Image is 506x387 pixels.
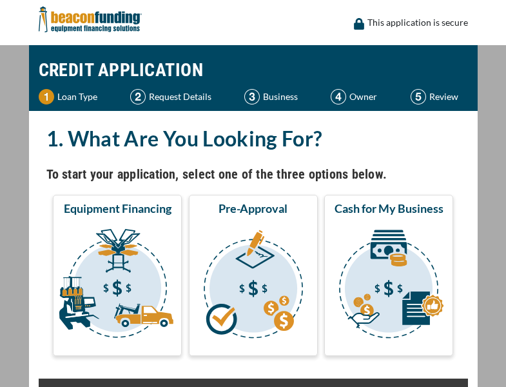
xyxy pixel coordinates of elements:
button: Cash for My Business [324,195,453,356]
img: Step 2 [130,89,146,104]
img: Step 3 [244,89,260,104]
span: Cash for My Business [335,201,443,216]
button: Equipment Financing [53,195,182,356]
p: Request Details [149,89,211,104]
img: Step 1 [39,89,54,104]
p: Owner [349,89,377,104]
button: Pre-Approval [189,195,318,356]
img: Equipment Financing [55,221,179,350]
img: Cash for My Business [327,221,451,350]
h1: CREDIT APPLICATION [39,52,468,89]
img: Step 4 [331,89,346,104]
p: Loan Type [57,89,97,104]
h4: To start your application, select one of the three options below. [46,163,460,185]
p: This application is secure [367,15,468,30]
p: Business [263,89,298,104]
h2: 1. What Are You Looking For? [46,124,460,154]
img: Pre-Approval [191,221,315,350]
img: Step 5 [411,89,426,104]
span: Equipment Financing [64,201,171,216]
img: lock icon to convery security [354,18,364,30]
p: Review [429,89,458,104]
span: Pre-Approval [219,201,287,216]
